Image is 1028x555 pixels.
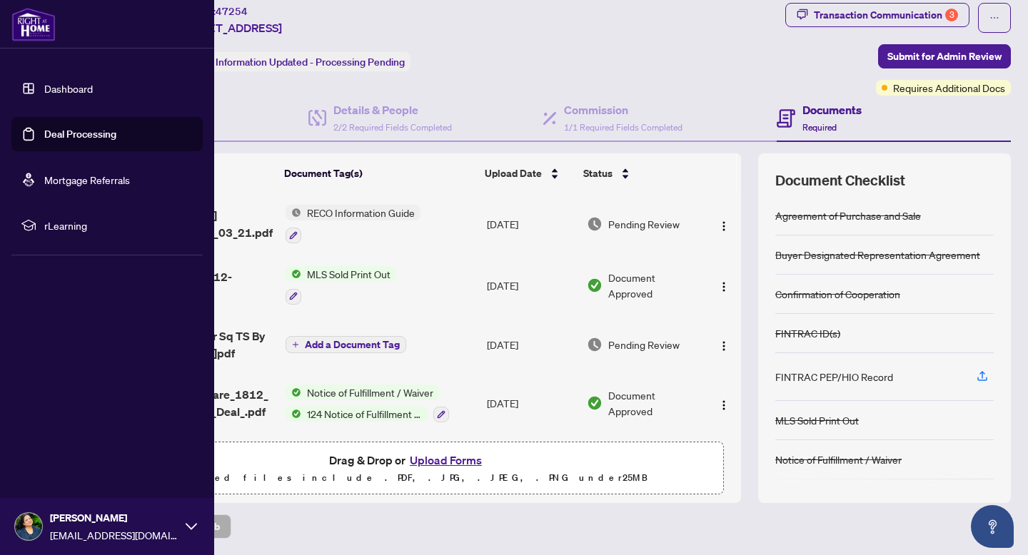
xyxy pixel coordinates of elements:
[92,442,723,495] span: Drag & Drop orUpload FormsSupported files include .PDF, .JPG, .JPEG, .PNG under25MB
[485,166,542,181] span: Upload Date
[301,385,439,400] span: Notice of Fulfillment / Waiver
[971,505,1014,548] button: Open asap
[333,101,452,118] h4: Details & People
[712,213,735,235] button: Logo
[578,153,702,193] th: Status
[286,385,449,423] button: Status IconNotice of Fulfillment / WaiverStatus Icon124 Notice of Fulfillment of Condition(s) - A...
[945,9,958,21] div: 3
[50,527,178,543] span: [EMAIL_ADDRESS][DOMAIN_NAME]
[333,122,452,133] span: 2/2 Required Fields Completed
[718,399,730,411] img: Logo
[301,406,428,422] span: 124 Notice of Fulfillment of Condition(s) - Agreement of Purchase and Sale
[44,173,130,186] a: Mortgage Referrals
[775,412,859,428] div: MLS Sold Print Out
[177,52,410,71] div: Status:
[15,513,42,540] img: Profile Icon
[481,193,581,255] td: [DATE]
[775,247,980,263] div: Buyer Designated Representation Agreement
[301,205,420,220] span: RECO Information Guide
[989,13,999,23] span: ellipsis
[278,153,479,193] th: Document Tag(s)
[481,316,581,373] td: [DATE]
[712,333,735,356] button: Logo
[608,216,680,232] span: Pending Review
[775,452,902,467] div: Notice of Fulfillment / Waiver
[286,205,420,243] button: Status IconRECO Information Guide
[216,5,248,18] span: 47254
[814,4,958,26] div: Transaction Communication
[11,7,56,41] img: logo
[286,335,406,354] button: Add a Document Tag
[775,325,840,341] div: FINTRAC ID(s)
[286,205,301,220] img: Status Icon
[177,19,282,36] span: [STREET_ADDRESS]
[608,270,700,301] span: Document Approved
[286,266,301,282] img: Status Icon
[292,341,299,348] span: plus
[802,101,862,118] h4: Documents
[775,286,900,302] div: Confirmation of Cooperation
[44,218,193,233] span: rLearning
[712,392,735,414] button: Logo
[587,216,603,232] img: Document Status
[301,266,396,282] span: MLS Sold Print Out
[286,385,301,400] img: Status Icon
[893,80,1005,96] span: Requires Additional Docs
[712,274,735,297] button: Logo
[50,510,178,526] span: [PERSON_NAME]
[587,395,603,411] img: Document Status
[802,122,837,133] span: Required
[564,101,682,118] h4: Commission
[286,336,406,353] button: Add a Document Tag
[878,44,1011,68] button: Submit for Admin Review
[775,369,893,385] div: FINTRAC PEP/HIO Record
[587,277,603,293] img: Document Status
[481,255,581,316] td: [DATE]
[405,451,486,469] button: Upload Forms
[564,122,682,133] span: 1/1 Required Fields Completed
[286,266,396,305] button: Status IconMLS Sold Print Out
[44,128,116,141] a: Deal Processing
[583,166,613,181] span: Status
[608,337,680,352] span: Pending Review
[216,56,405,68] span: Information Updated - Processing Pending
[718,340,730,352] img: Logo
[44,82,93,95] a: Dashboard
[587,337,603,352] img: Document Status
[305,340,400,350] span: Add a Document Tag
[775,170,905,190] span: Document Checklist
[479,153,578,193] th: Upload Date
[887,45,1002,68] span: Submit for Admin Review
[608,387,700,419] span: Document Approved
[481,373,581,434] td: [DATE]
[101,469,715,487] p: Supported files include .PDF, .JPG, .JPEG, .PNG under 25 MB
[775,208,921,223] div: Agreement of Purchase and Sale
[481,434,581,495] td: [DATE]
[718,281,730,292] img: Logo
[286,406,301,422] img: Status Icon
[718,220,730,232] img: Logo
[785,3,969,27] button: Transaction Communication3
[329,451,486,469] span: Drag & Drop or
